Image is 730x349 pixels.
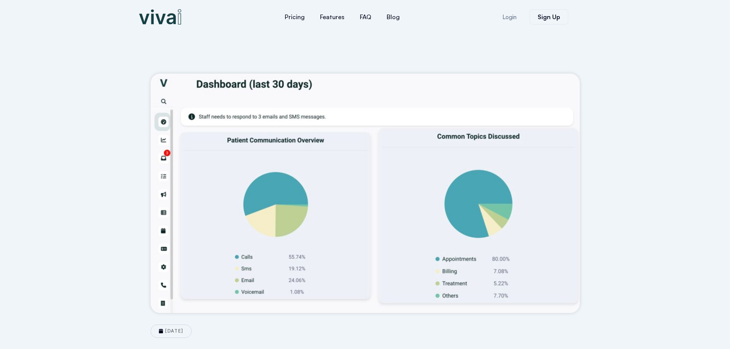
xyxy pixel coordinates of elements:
a: Pricing [277,8,312,26]
a: [DATE] [159,328,183,334]
span: Login [502,14,517,20]
a: Blog [379,8,407,26]
nav: Menu [231,8,453,26]
a: FAQ [352,8,379,26]
time: [DATE] [165,328,183,334]
a: Features [312,8,352,26]
a: Login [493,10,526,25]
a: Sign Up [530,9,568,25]
span: Sign Up [538,14,560,20]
